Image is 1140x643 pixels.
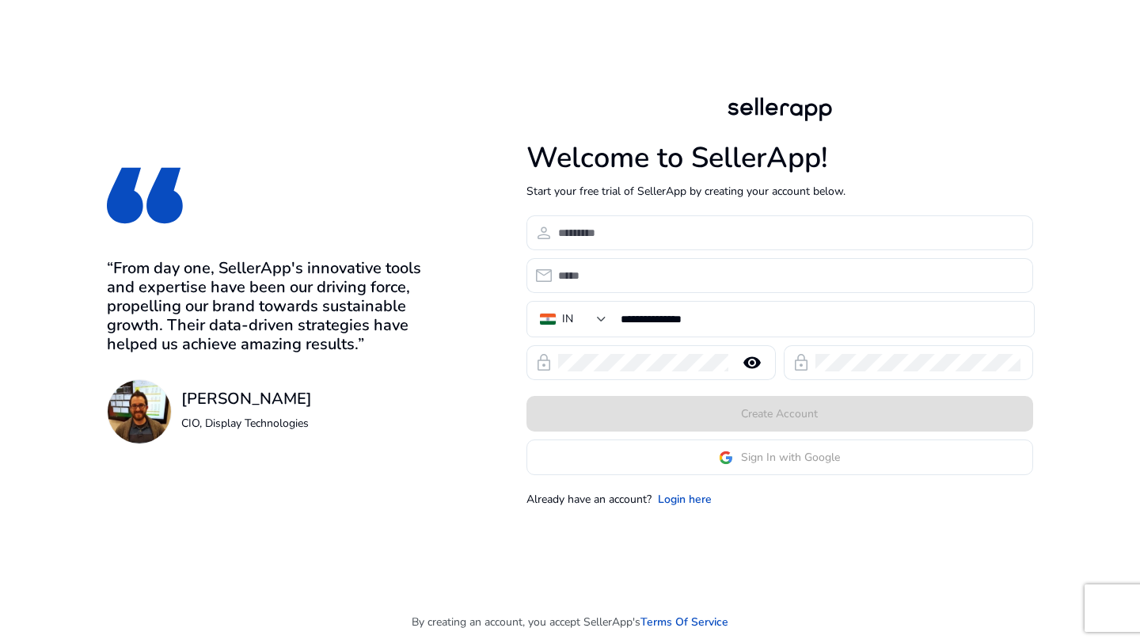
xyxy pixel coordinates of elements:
div: IN [562,310,573,328]
a: Terms Of Service [640,614,728,630]
h3: “From day one, SellerApp's innovative tools and expertise have been our driving force, propelling... [107,259,445,354]
span: person [534,223,553,242]
h3: [PERSON_NAME] [181,390,312,409]
mat-icon: remove_red_eye [733,353,771,372]
p: CIO, Display Technologies [181,415,312,432]
h1: Welcome to SellerApp! [526,141,1033,175]
span: lock [792,353,811,372]
span: lock [534,353,553,372]
span: email [534,266,553,285]
p: Start your free trial of SellerApp by creating your account below. [526,183,1033,200]
a: Login here [658,491,712,508]
p: Already have an account? [526,491,652,508]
